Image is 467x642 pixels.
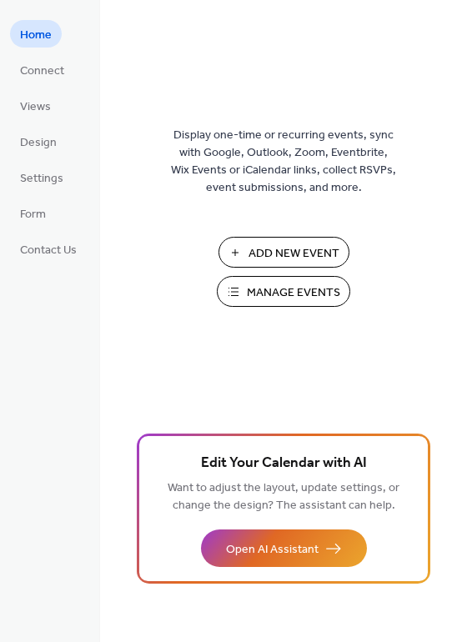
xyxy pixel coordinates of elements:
span: Views [20,98,51,116]
span: Add New Event [249,245,339,263]
a: Settings [10,163,73,191]
span: Home [20,27,52,44]
span: Design [20,134,57,152]
span: Manage Events [247,284,340,302]
a: Connect [10,56,74,83]
a: Form [10,199,56,227]
span: Edit Your Calendar with AI [201,452,367,475]
span: Want to adjust the layout, update settings, or change the design? The assistant can help. [168,477,399,517]
span: Form [20,206,46,223]
a: Design [10,128,67,155]
button: Add New Event [218,237,349,268]
span: Contact Us [20,242,77,259]
a: Views [10,92,61,119]
span: Open AI Assistant [226,541,319,559]
span: Settings [20,170,63,188]
button: Open AI Assistant [201,529,367,567]
button: Manage Events [217,276,350,307]
a: Home [10,20,62,48]
a: Contact Us [10,235,87,263]
span: Connect [20,63,64,80]
span: Display one-time or recurring events, sync with Google, Outlook, Zoom, Eventbrite, Wix Events or ... [171,127,396,197]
